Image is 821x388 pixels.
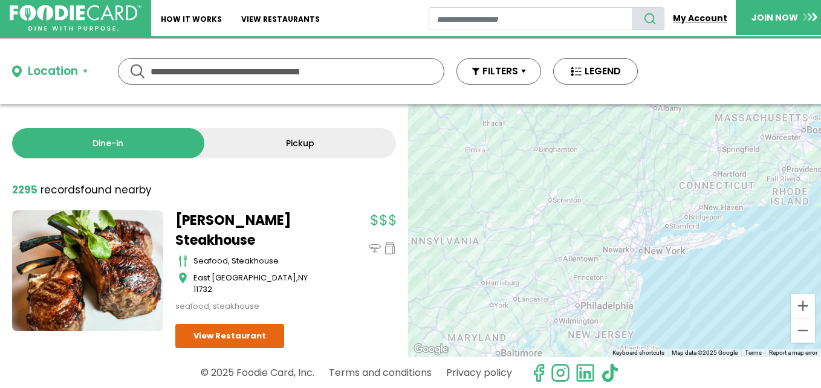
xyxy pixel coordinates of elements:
[28,63,78,80] div: Location
[791,294,815,318] button: Zoom in
[745,349,762,356] a: Terms
[201,362,314,383] p: © 2025 Foodie Card, Inc.
[429,7,633,30] input: restaurant search
[384,242,396,254] img: pickup_icon.svg
[600,363,620,383] img: tiktok.svg
[369,242,381,254] img: dinein_icon.svg
[10,5,141,31] img: FoodieCard; Eat, Drink, Save, Donate
[41,183,80,197] span: records
[612,349,664,357] button: Keyboard shortcuts
[12,183,37,197] strong: 2295
[411,341,451,357] a: Open this area in Google Maps (opens a new window)
[193,272,326,296] div: ,
[446,362,512,383] a: Privacy policy
[178,272,187,284] img: map_icon.svg
[664,7,736,30] a: My Account
[204,128,397,158] a: Pickup
[529,363,548,383] svg: check us out on facebook
[411,341,451,357] img: Google
[193,255,326,267] div: seafood, steakhouse
[12,128,204,158] a: Dine-in
[175,300,326,312] div: seafood, steakhouse
[632,7,664,30] button: search
[553,58,638,85] button: LEGEND
[175,324,284,348] a: View Restaurant
[672,349,738,356] span: Map data ©2025 Google
[178,255,187,267] img: cutlery_icon.svg
[193,283,212,295] span: 11732
[193,272,296,283] span: East [GEOGRAPHIC_DATA]
[576,363,595,383] img: linkedin.svg
[298,272,308,283] span: NY
[329,362,432,383] a: Terms and conditions
[456,58,541,85] button: FILTERS
[791,318,815,343] button: Zoom out
[12,63,88,80] button: Location
[769,349,817,356] a: Report a map error
[175,210,326,250] a: [PERSON_NAME] Steakhouse
[12,183,152,198] div: found nearby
